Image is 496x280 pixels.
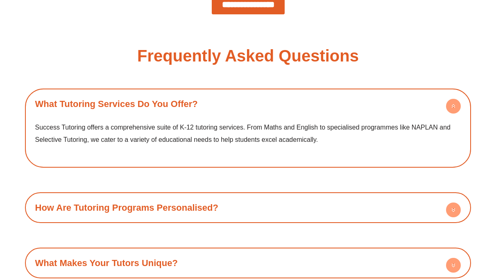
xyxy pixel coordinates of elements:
[29,252,467,274] h4: What Makes Your Tutors Unique?
[35,99,198,109] a: What Tutoring Services Do You Offer?
[29,93,467,115] h4: What Tutoring Services Do You Offer?
[137,48,359,64] h3: Frequently Asked Questions
[35,258,178,268] a: What Makes Your Tutors Unique?
[29,115,467,163] div: What Tutoring Services Do You Offer?
[35,124,451,143] span: Success Tutoring offers a comprehensive suite of K-12 tutoring services. From Maths and English t...
[356,187,496,280] iframe: Chat Widget
[35,203,218,213] a: How Are Tutoring Programs Personalised?
[29,196,467,219] h4: How Are Tutoring Programs Personalised?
